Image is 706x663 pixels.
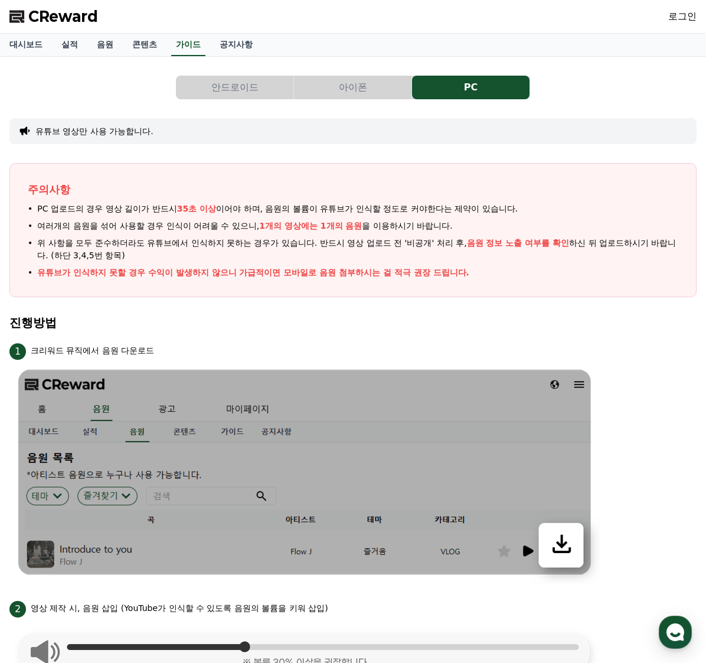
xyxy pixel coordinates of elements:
[78,375,152,404] a: 대화
[9,601,26,617] span: 2
[294,76,411,99] button: 아이폰
[37,237,678,262] span: 위 사항을 모두 준수하더라도 유튜브에서 인식하지 못하는 경우가 있습니다. 반드시 영상 업로드 전 '비공개' 처리 후, 하신 뒤 업로드하시기 바랍니다. (하단 3,4,5번 항목)
[9,360,600,584] img: 1.png
[176,76,293,99] button: 안드로이드
[4,375,78,404] a: 홈
[87,34,123,56] a: 음원
[37,392,44,402] span: 홈
[31,344,154,357] p: 크리워드 뮤직에서 음원 다운로드
[52,34,87,56] a: 실적
[9,343,26,360] span: 1
[37,203,518,215] span: PC 업로드의 경우 영상 길이가 반드시 이어야 하며, 음원의 볼륨이 유튜브가 인식할 정도로 커야한다는 제약이 있습니다.
[123,34,166,56] a: 콘텐츠
[152,375,227,404] a: 설정
[9,7,98,26] a: CReward
[259,221,362,230] span: 1개의 영상에는 1개의 음원
[31,602,328,615] p: 영상 제작 시, 음원 삽입 (YouTube가 인식할 수 있도록 음원의 볼륨을 키워 삽입)
[37,220,453,232] span: 여러개의 음원을 섞어 사용할 경우 인식이 어려울 수 있으니, 을 이용하시기 바랍니다.
[28,7,98,26] span: CReward
[35,125,153,137] button: 유튜브 영상만 사용 가능합니다.
[171,34,205,56] a: 가이드
[177,204,216,213] span: 35초 이상
[108,393,122,402] span: 대화
[210,34,262,56] a: 공지사항
[28,181,678,198] p: 주의사항
[412,76,529,99] button: PC
[467,238,570,248] span: 음원 정보 노출 여부를 확인
[9,316,697,329] h4: 진행방법
[182,392,197,402] span: 설정
[37,266,469,279] p: 유튜브가 인식하지 못할 경우 수익이 발생하지 않으니 가급적이면 모바일로 음원 첨부하시는 걸 적극 권장 드립니다.
[668,9,697,24] a: 로그인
